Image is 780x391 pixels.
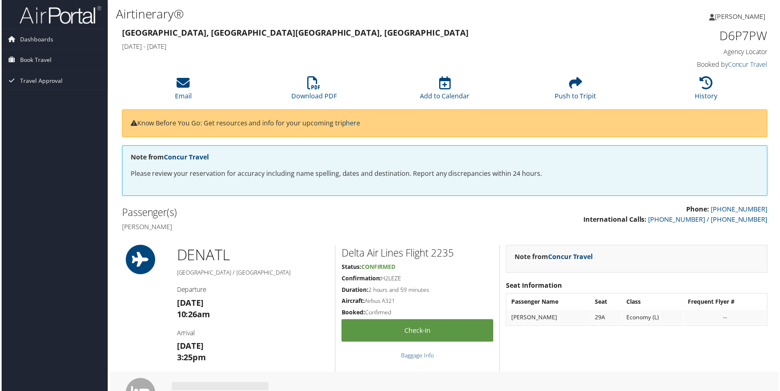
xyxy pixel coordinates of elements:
td: Economy (L) [624,311,685,326]
th: Passenger Name [508,296,591,310]
a: [PHONE_NUMBER] / [PHONE_NUMBER] [649,216,769,225]
a: Download PDF [291,81,336,101]
h1: Airtinerary® [115,5,555,23]
a: Baggage Info [401,353,434,361]
h4: [DATE] - [DATE] [121,42,604,51]
span: Travel Approval [18,71,61,91]
h4: Agency Locator [616,48,769,57]
strong: Booked: [341,309,365,317]
strong: [GEOGRAPHIC_DATA], [GEOGRAPHIC_DATA] [GEOGRAPHIC_DATA], [GEOGRAPHIC_DATA] [121,27,469,38]
h5: [GEOGRAPHIC_DATA] / [GEOGRAPHIC_DATA] [176,270,329,278]
div: -- [689,315,764,322]
strong: Seat Information [506,282,562,291]
td: [PERSON_NAME] [508,311,591,326]
h4: Departure [176,286,329,295]
a: Email [174,81,191,101]
th: Seat [592,296,622,310]
strong: Duration: [341,287,368,295]
a: Concur Travel [549,253,594,262]
th: Frequent Flyer # [685,296,768,310]
strong: Status: [341,264,361,272]
h2: Passenger(s) [121,206,439,220]
a: Push to Tripit [555,81,597,101]
a: Add to Calendar [420,81,470,101]
strong: 10:26am [176,310,209,321]
a: History [696,81,719,101]
h5: H2LEZE [341,275,494,284]
th: Class [624,296,685,310]
strong: Note from [129,153,208,162]
strong: 3:25pm [176,353,205,364]
h5: Airbus A321 [341,298,494,306]
h1: DEN ATL [176,246,329,266]
p: Know Before You Go: Get resources and info for your upcoming trip [129,118,760,129]
h2: Delta Air Lines Flight 2235 [341,247,494,261]
h1: D6P7PW [616,27,769,44]
h4: [PERSON_NAME] [121,223,439,232]
a: [PERSON_NAME] [710,4,775,29]
h4: Arrival [176,330,329,339]
strong: Note from [515,253,594,262]
span: [PERSON_NAME] [716,12,767,21]
span: Book Travel [18,50,50,70]
a: [PHONE_NUMBER] [712,205,769,214]
a: here [346,119,360,128]
span: Confirmed [361,264,395,272]
p: Please review your reservation for accuracy including name spelling, dates and destination. Repor... [129,169,760,180]
h5: Confirmed [341,309,494,318]
strong: Aircraft: [341,298,364,306]
td: 29A [592,311,622,326]
a: Check-in [341,321,494,343]
img: airportal-logo.png [18,5,100,25]
strong: Phone: [687,205,710,214]
strong: [DATE] [176,298,203,309]
h4: Booked by [616,60,769,69]
strong: International Calls: [584,216,648,225]
h5: 2 hours and 59 minutes [341,287,494,295]
strong: Confirmation: [341,275,381,283]
a: Concur Travel [729,60,769,69]
strong: [DATE] [176,342,203,353]
a: Concur Travel [163,153,208,162]
span: Dashboards [18,29,52,50]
